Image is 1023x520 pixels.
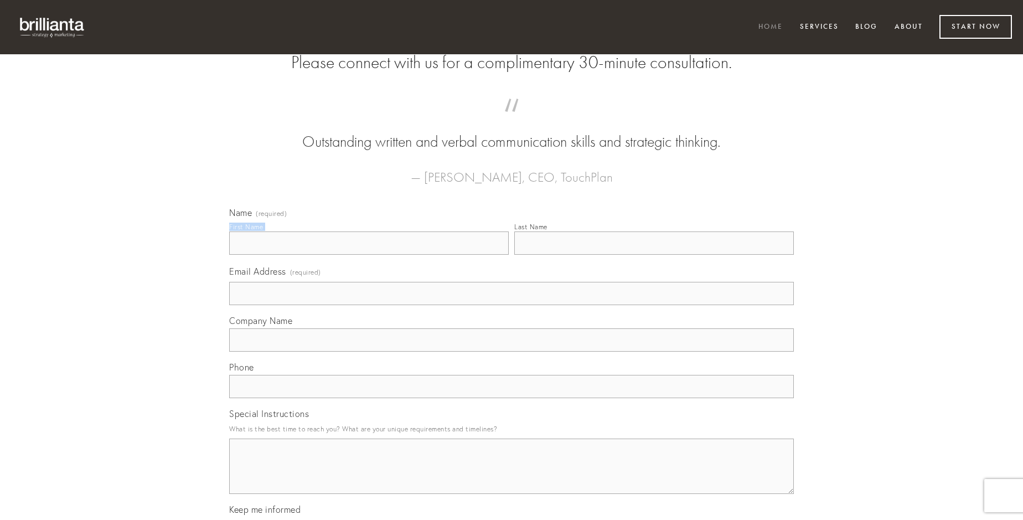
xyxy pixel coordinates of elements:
span: (required) [256,210,287,217]
blockquote: Outstanding written and verbal communication skills and strategic thinking. [247,110,776,153]
p: What is the best time to reach you? What are your unique requirements and timelines? [229,421,794,436]
a: Home [751,18,790,37]
span: Company Name [229,315,292,326]
span: “ [247,110,776,131]
div: First Name [229,223,263,231]
img: brillianta - research, strategy, marketing [11,11,94,43]
a: Start Now [939,15,1012,39]
h2: Please connect with us for a complimentary 30-minute consultation. [229,52,794,73]
a: Blog [848,18,885,37]
a: Services [793,18,846,37]
span: Phone [229,362,254,373]
span: Special Instructions [229,408,309,419]
span: Email Address [229,266,286,277]
div: Last Name [514,223,547,231]
a: About [887,18,930,37]
figcaption: — [PERSON_NAME], CEO, TouchPlan [247,153,776,188]
span: (required) [290,265,321,280]
span: Keep me informed [229,504,301,515]
span: Name [229,207,252,218]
